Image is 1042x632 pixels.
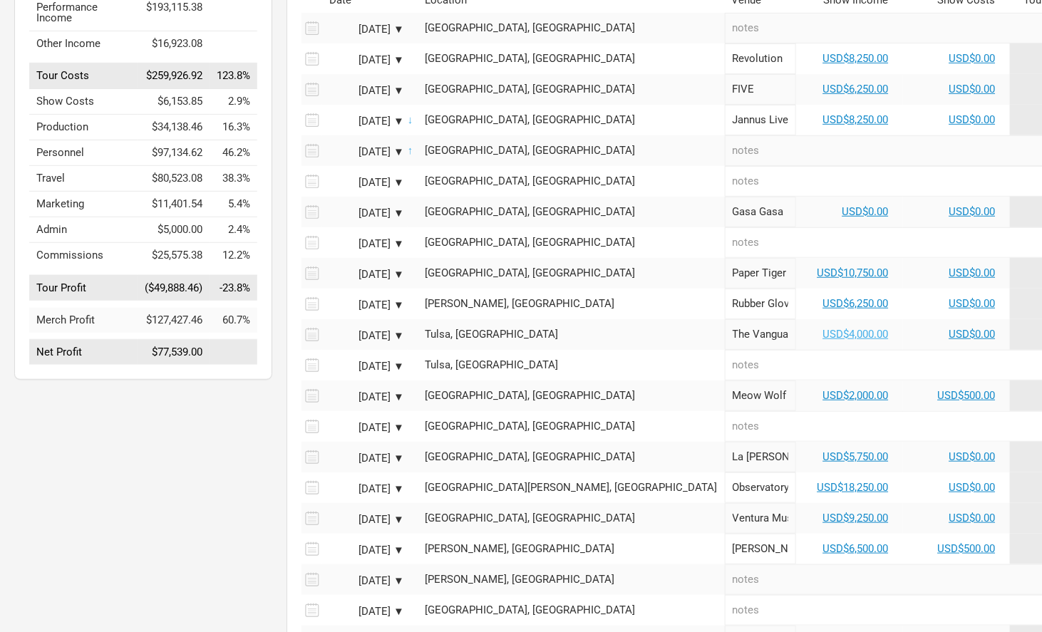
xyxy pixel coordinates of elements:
[725,319,796,350] input: The Vanguard
[425,84,718,95] div: Jacksonville, United States
[138,192,210,217] td: $11,401.54
[29,115,138,140] td: Production
[725,258,796,289] input: Paper Tiger
[938,389,996,402] a: USD$500.00
[938,542,996,555] a: USD$500.00
[210,89,257,115] td: Show Costs as % of Tour Income
[138,340,210,366] td: $77,539.00
[408,144,413,157] span: Move Earlier
[210,217,257,243] td: Admin as % of Tour Income
[29,192,138,217] td: Marketing
[823,328,889,341] a: USD$4,000.00
[326,392,404,403] div: [DATE] ▼
[29,340,138,366] td: Net Profit
[326,484,404,494] div: [DATE] ▼
[210,275,257,301] td: Tour Profit as % of Tour Income
[326,208,404,219] div: [DATE] ▼
[425,390,718,401] div: Santa Fe, United States
[138,140,210,166] td: $97,134.62
[425,237,718,248] div: New Orleans, United States
[29,243,138,269] td: Commissions
[425,176,718,187] div: New Orleans, United States
[29,275,138,301] td: Tour Profit
[425,482,718,493] div: Santa Ana, United States
[823,83,889,95] a: USD$6,250.00
[817,266,889,279] a: USD$10,750.00
[210,166,257,192] td: Travel as % of Tour Income
[425,329,718,340] div: Tulsa, United States
[949,266,996,279] a: USD$0.00
[725,197,796,227] input: Gasa Gasa
[326,55,404,66] div: [DATE] ▼
[210,243,257,269] td: Commissions as % of Tour Income
[326,331,404,341] div: [DATE] ▼
[725,105,796,135] input: Jannus Live
[29,308,138,333] td: Merch Profit
[949,113,996,126] a: USD$0.00
[949,481,996,494] a: USD$0.00
[725,534,796,564] input: Felton Music Hall
[138,115,210,140] td: $34,138.46
[949,52,996,65] a: USD$0.00
[326,24,404,35] div: [DATE] ▼
[949,450,996,463] a: USD$0.00
[29,63,138,89] td: Tour Costs
[326,239,404,249] div: [DATE] ▼
[138,166,210,192] td: $80,523.08
[408,144,413,157] span: ↑
[425,207,718,217] div: New Orleans, United States
[408,113,413,126] span: ↓
[725,289,796,319] input: Rubber Gloves
[138,308,210,333] td: $127,427.46
[210,340,257,366] td: Net Profit as % of Tour Income
[425,299,718,309] div: Denton, United States
[210,63,257,89] td: Tour Costs as % of Tour Income
[823,512,889,524] a: USD$9,250.00
[326,606,404,617] div: [DATE] ▼
[326,300,404,311] div: [DATE] ▼
[842,205,889,218] a: USD$0.00
[138,275,210,301] td: ($49,888.46)
[138,89,210,115] td: $6,153.85
[326,86,404,96] div: [DATE] ▼
[138,63,210,89] td: $259,926.92
[949,205,996,218] a: USD$0.00
[823,297,889,310] a: USD$6,250.00
[949,512,996,524] a: USD$0.00
[425,360,718,371] div: Tulsa, United States
[326,147,404,157] div: [DATE] ▼
[823,52,889,65] a: USD$8,250.00
[823,450,889,463] a: USD$5,750.00
[29,89,138,115] td: Show Costs
[725,43,796,74] input: Revolution
[425,115,718,125] div: St. Petersburg, United States
[425,421,718,432] div: Santa Fe, United States
[823,389,889,402] a: USD$2,000.00
[138,243,210,269] td: $25,575.38
[725,442,796,472] input: La Rosa
[823,542,889,555] a: USD$6,500.00
[138,31,210,56] td: $16,923.08
[29,140,138,166] td: Personnel
[326,361,404,372] div: [DATE] ▼
[425,452,718,462] div: Tucson, United States
[326,453,404,464] div: [DATE] ▼
[817,481,889,494] a: USD$18,250.00
[326,269,404,280] div: [DATE] ▼
[408,113,413,126] span: Move Later
[326,514,404,525] div: [DATE] ▼
[138,217,210,243] td: $5,000.00
[823,113,889,126] a: USD$8,250.00
[425,605,718,616] div: Portland, United States
[725,472,796,503] input: Observatory
[725,503,796,534] input: Ventura Music Hall
[949,297,996,310] a: USD$0.00
[425,23,718,33] div: Fort Lauderdale, United States
[326,423,404,433] div: [DATE] ▼
[326,545,404,556] div: [DATE] ▼
[29,31,138,56] td: Other Income
[210,140,257,166] td: Personnel as % of Tour Income
[210,308,257,333] td: Merch Profit as % of Tour Income
[949,83,996,95] a: USD$0.00
[210,192,257,217] td: Marketing as % of Tour Income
